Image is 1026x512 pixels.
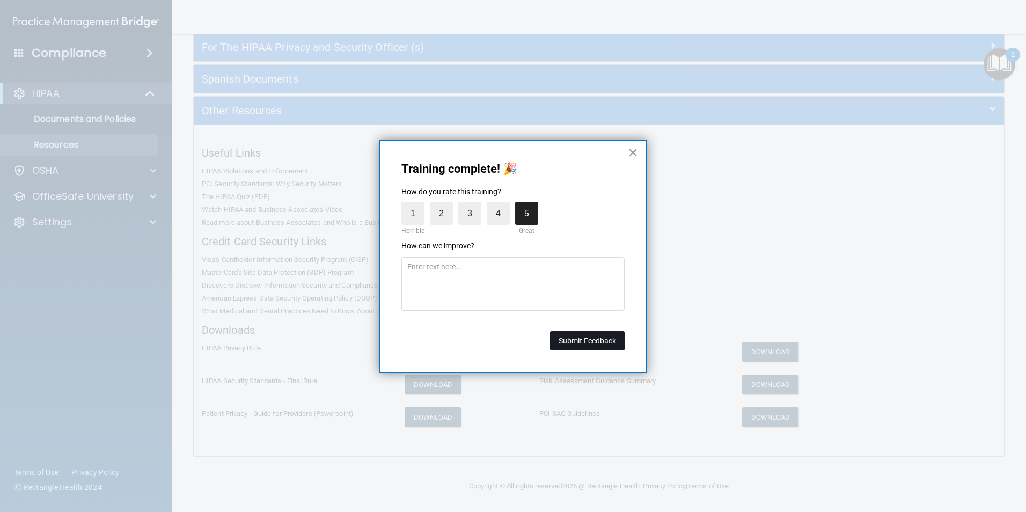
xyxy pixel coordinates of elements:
[515,225,538,237] div: Great
[458,202,481,225] label: 3
[401,187,625,198] p: How do you rate this training?
[430,202,453,225] label: 2
[840,436,1013,479] iframe: Drift Widget Chat Controller
[401,202,424,225] label: 1
[401,162,625,176] p: Training complete! 🎉
[628,144,638,161] button: Close
[401,241,625,252] p: How can we improve?
[515,202,538,225] label: 5
[487,202,510,225] label: 4
[399,225,427,237] div: Horrible
[550,331,625,350] button: Submit Feedback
